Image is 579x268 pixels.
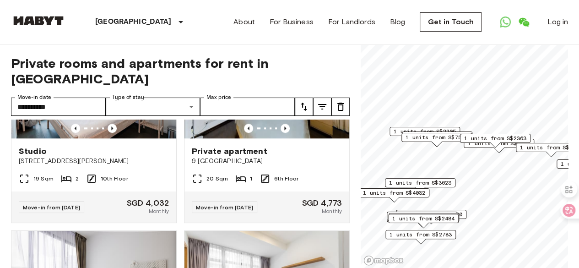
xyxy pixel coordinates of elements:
span: Private rooms and apartments for rent in [GEOGRAPHIC_DATA] [11,55,350,87]
span: Private apartment [192,146,267,157]
a: Open WeChat [514,13,533,31]
div: Map marker [385,230,456,244]
input: Choose date, selected date is 24 Jan 2026 [11,98,106,116]
a: For Business [270,16,314,27]
img: Habyt [11,16,66,25]
a: For Landlords [328,16,375,27]
span: 19 Sqm [33,175,54,183]
button: tune [331,98,350,116]
a: Mapbox logo [363,255,404,266]
span: 1 units from S$3024 [406,132,468,140]
a: Blog [390,16,406,27]
span: 1 units from S$2793 [391,212,453,220]
label: Type of stay [112,93,144,101]
button: Previous image [108,124,117,133]
p: [GEOGRAPHIC_DATA] [95,16,172,27]
div: Map marker [385,178,455,192]
a: Open WhatsApp [496,13,514,31]
span: 2 [76,175,79,183]
label: Move-in date [17,93,51,101]
span: 10th Floor [101,175,128,183]
span: 1 units from S$2205 [394,127,456,136]
a: Marketing picture of unit SG-01-044-001-02Previous imagePrevious imageStudio[STREET_ADDRESS][PERS... [11,28,177,223]
a: Get in Touch [420,12,482,32]
a: About [233,16,255,27]
span: 1 units from S$4032 [363,189,425,197]
span: Studio [19,146,47,157]
span: 2 units from S$2520 [400,210,462,219]
span: 6th Floor [274,175,298,183]
span: 1 units from S$2898 [393,213,455,222]
span: 1 units from S$7550 [406,133,468,142]
div: Map marker [359,188,429,202]
span: 9 [GEOGRAPHIC_DATA] [192,157,342,166]
span: Move-in from [DATE] [23,204,80,211]
div: Map marker [389,213,459,227]
div: Map marker [390,127,460,141]
div: Map marker [464,139,534,153]
span: SGD 4,032 [127,199,169,207]
span: 1 units from S$2783 [390,230,452,239]
span: 1 units from S$2484 [392,214,455,223]
button: Previous image [244,124,253,133]
button: tune [295,98,313,116]
label: Max price [206,93,231,101]
button: Previous image [281,124,290,133]
div: Map marker [402,131,472,146]
button: Previous image [71,124,80,133]
div: Map marker [460,134,530,148]
span: 20 Sqm [206,175,228,183]
span: Monthly [322,207,342,215]
span: Move-in from [DATE] [196,204,253,211]
a: Marketing picture of unit SG-01-038-004-01Previous imagePrevious imagePrivate apartment9 [GEOGRAP... [184,28,350,223]
div: Map marker [401,133,472,147]
div: Map marker [387,212,457,226]
span: 1 units from S$3623 [389,179,451,187]
span: SGD 4,773 [302,199,342,207]
button: tune [313,98,331,116]
span: [STREET_ADDRESS][PERSON_NAME] [19,157,169,166]
div: Map marker [396,210,466,224]
a: Log in [547,16,568,27]
div: Map marker [388,214,459,228]
span: Monthly [149,207,169,215]
span: 1 units from S$2363 [464,134,526,142]
span: 1 [250,175,252,183]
